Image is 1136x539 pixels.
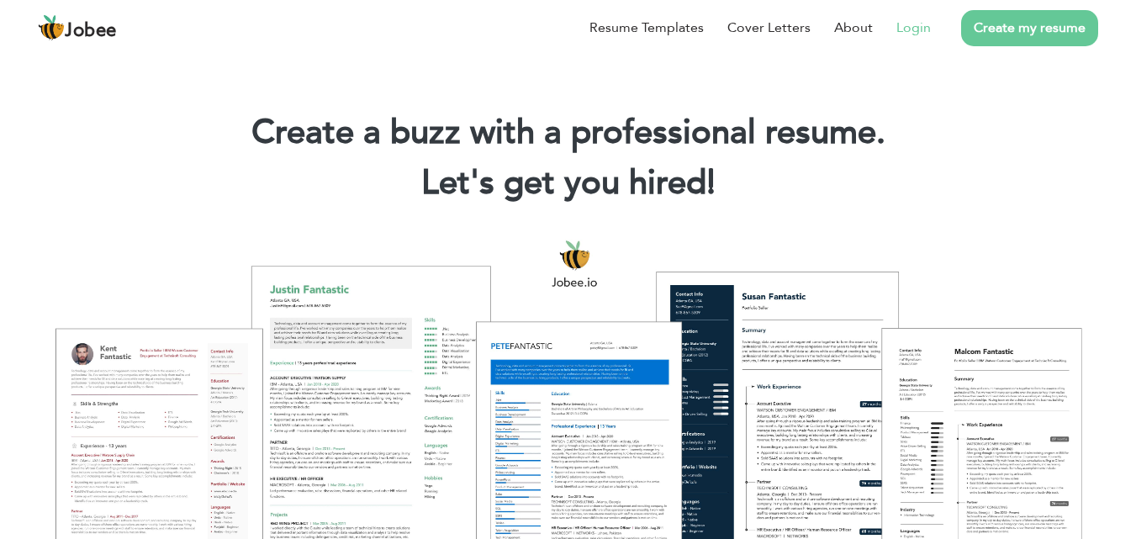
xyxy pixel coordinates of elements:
[896,18,931,38] a: Login
[25,111,1111,155] h1: Create a buzz with a professional resume.
[38,14,117,41] a: Jobee
[707,160,715,206] span: |
[589,18,704,38] a: Resume Templates
[727,18,811,38] a: Cover Letters
[25,161,1111,205] h2: Let's
[38,14,65,41] img: jobee.io
[65,22,117,40] span: Jobee
[961,10,1098,46] a: Create my resume
[504,160,716,206] span: get you hired!
[834,18,873,38] a: About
